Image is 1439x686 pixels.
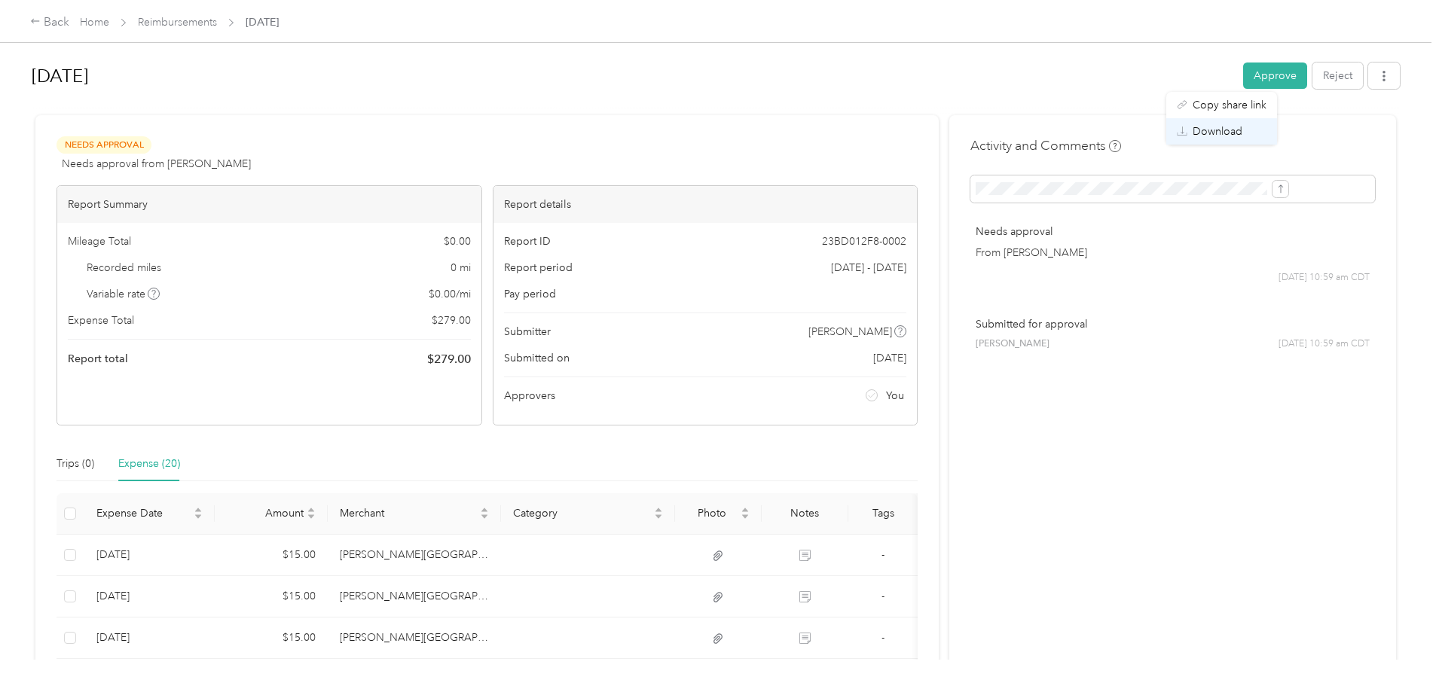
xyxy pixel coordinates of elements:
[57,186,481,223] div: Report Summary
[501,493,675,535] th: Category
[687,507,738,520] span: Photo
[84,535,215,576] td: 7-31-2025
[427,350,471,368] span: $ 279.00
[215,617,328,659] td: $15.00
[1193,97,1266,113] span: Copy share link
[96,507,191,520] span: Expense Date
[976,316,1370,332] p: Submitted for approval
[976,337,1049,351] span: [PERSON_NAME]
[675,493,762,535] th: Photo
[1243,63,1307,89] button: Approve
[1312,63,1363,89] button: Reject
[227,507,304,520] span: Amount
[848,617,918,659] td: -
[451,260,471,276] span: 0 mi
[1355,602,1439,686] iframe: Everlance-gr Chat Button Frame
[32,58,1233,94] h1: Jul 2025
[976,224,1370,239] p: Needs approval
[504,324,551,340] span: Submitter
[84,576,215,617] td: 7-30-2025
[480,512,489,521] span: caret-down
[215,576,328,617] td: $15.00
[429,286,471,302] span: $ 0.00 / mi
[84,617,215,659] td: 7-29-2025
[194,505,203,514] span: caret-up
[57,456,94,472] div: Trips (0)
[504,350,570,366] span: Submitted on
[881,590,884,602] span: -
[57,136,151,154] span: Needs Approval
[307,505,316,514] span: caret-up
[432,313,471,328] span: $ 279.00
[848,493,918,535] th: Tags
[808,324,892,340] span: [PERSON_NAME]
[493,186,918,223] div: Report details
[194,512,203,521] span: caret-down
[504,388,555,404] span: Approvers
[328,576,502,617] td: Scurlock Tower Parking
[741,505,750,514] span: caret-up
[873,350,906,366] span: [DATE]
[970,136,1121,155] h4: Activity and Comments
[80,16,109,29] a: Home
[1279,271,1370,285] span: [DATE] 10:59 am CDT
[480,505,489,514] span: caret-up
[654,505,663,514] span: caret-up
[741,512,750,521] span: caret-down
[30,14,69,32] div: Back
[328,617,502,659] td: Scurlock Tower Parking
[1279,337,1370,351] span: [DATE] 10:59 am CDT
[328,493,502,535] th: Merchant
[68,351,128,367] span: Report total
[504,286,556,302] span: Pay period
[62,156,251,172] span: Needs approval from [PERSON_NAME]
[340,507,478,520] span: Merchant
[762,493,848,535] th: Notes
[68,233,131,249] span: Mileage Total
[860,507,906,520] div: Tags
[976,245,1370,261] p: From [PERSON_NAME]
[215,493,328,535] th: Amount
[118,456,180,472] div: Expense (20)
[138,16,217,29] a: Reimbursements
[246,14,279,30] span: [DATE]
[84,493,215,535] th: Expense Date
[822,233,906,249] span: 23BD012F8-0002
[654,512,663,521] span: caret-down
[881,548,884,561] span: -
[215,535,328,576] td: $15.00
[1193,123,1242,139] span: Download
[504,260,573,276] span: Report period
[87,286,160,302] span: Variable rate
[848,535,918,576] td: -
[504,233,551,249] span: Report ID
[886,388,904,404] span: You
[513,507,651,520] span: Category
[444,233,471,249] span: $ 0.00
[831,260,906,276] span: [DATE] - [DATE]
[68,313,134,328] span: Expense Total
[848,576,918,617] td: -
[328,535,502,576] td: Scurlock Tower Parking
[881,631,884,644] span: -
[307,512,316,521] span: caret-down
[87,260,161,276] span: Recorded miles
